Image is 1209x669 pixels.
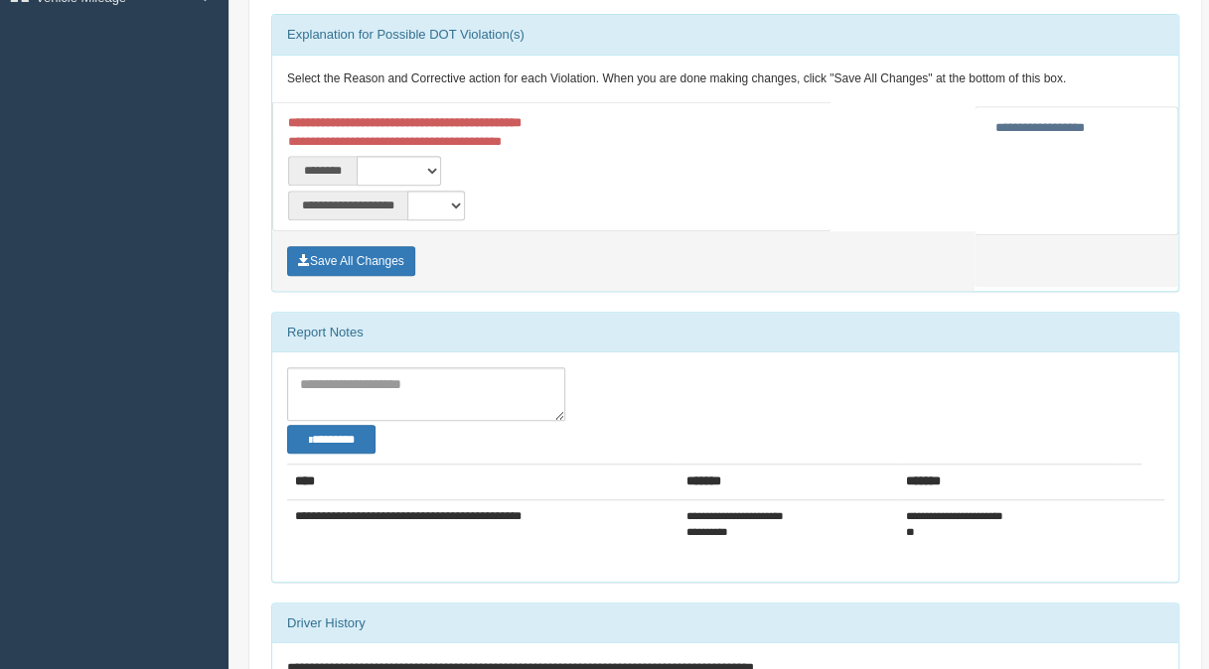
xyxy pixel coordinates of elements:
[272,313,1178,352] div: Report Notes
[272,15,1178,55] div: Explanation for Possible DOT Violation(s)
[287,425,376,454] button: Change Filter Options
[272,603,1178,643] div: Driver History
[272,56,1178,103] div: Select the Reason and Corrective action for each Violation. When you are done making changes, cli...
[287,246,415,276] button: Save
